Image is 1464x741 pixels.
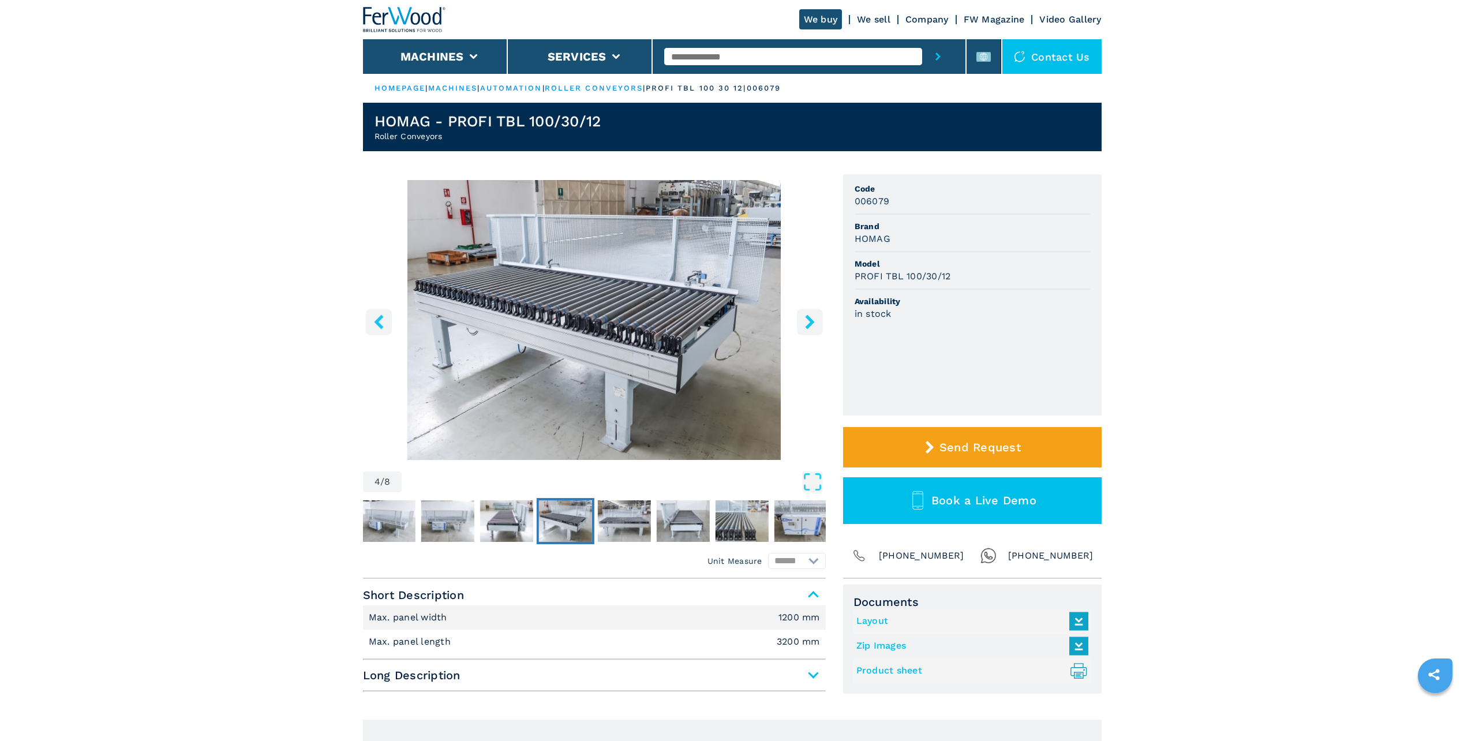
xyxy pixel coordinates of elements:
span: Availability [855,295,1090,307]
nav: Thumbnail Navigation [360,498,822,544]
button: left-button [366,309,392,335]
p: profi tbl 100 30 12 | [646,83,747,93]
p: Max. panel length [369,635,454,648]
img: cd7074014d5928085842a55d6b87097f [362,500,415,542]
span: [PHONE_NUMBER] [1008,548,1094,564]
a: automation [480,84,542,92]
span: Brand [855,220,1090,232]
button: Open Fullscreen [405,471,822,492]
span: | [425,84,428,92]
img: 7bd713f454c6068491dfc529d643d19a [774,500,827,542]
a: sharethis [1420,660,1448,689]
span: Code [855,183,1090,194]
span: Long Description [363,665,826,686]
button: right-button [797,309,823,335]
span: Send Request [939,440,1021,454]
h3: HOMAG [855,232,890,245]
div: Go to Slide 4 [363,180,826,460]
button: Machines [400,50,464,63]
button: Go to Slide 8 [772,498,829,544]
span: | [643,84,645,92]
span: Documents [853,595,1091,609]
span: / [380,477,384,486]
div: Short Description [363,605,826,654]
h3: PROFI TBL 100/30/12 [855,270,951,283]
em: 3200 mm [777,637,820,646]
a: HOMEPAGE [375,84,426,92]
button: Go to Slide 3 [477,498,535,544]
span: Short Description [363,585,826,605]
a: Layout [856,612,1083,631]
em: Unit Measure [707,555,762,567]
span: 8 [384,477,390,486]
img: f68e9279d161e196702a6872087ac770 [597,500,650,542]
span: [PHONE_NUMBER] [879,548,964,564]
a: Company [905,14,949,25]
img: 4d02211fa3a1119c1771e806b1775d72 [480,500,533,542]
img: Phone [851,548,867,564]
h2: Roller Conveyors [375,130,601,142]
img: Whatsapp [980,548,997,564]
a: We sell [857,14,890,25]
button: Book a Live Demo [843,477,1102,524]
span: | [477,84,480,92]
button: Go to Slide 7 [713,498,770,544]
p: Max. panel width [369,611,450,624]
img: ebbc1acd2d88d7cdb6540ad4f92ecdc9 [656,500,709,542]
button: Services [548,50,606,63]
img: 1eb9230e6123536cee487681ab647929 [538,500,591,542]
a: Product sheet [856,661,1083,680]
a: roller conveyors [545,84,643,92]
img: Ferwood [363,7,446,32]
h3: in stock [855,307,892,320]
button: Go to Slide 1 [360,498,417,544]
span: | [542,84,545,92]
div: Contact us [1002,39,1102,74]
img: Contact us [1014,51,1025,62]
a: machines [428,84,478,92]
button: Send Request [843,427,1102,467]
span: Book a Live Demo [931,493,1036,507]
button: Go to Slide 6 [654,498,712,544]
img: b1d9d8e80794aeeb8fdd936de83ef1a1 [421,500,474,542]
a: FW Magazine [964,14,1025,25]
img: Roller Conveyors HOMAG PROFI TBL 100/30/12 [363,180,826,460]
button: Go to Slide 4 [536,498,594,544]
em: 1200 mm [778,613,820,622]
button: Go to Slide 2 [418,498,476,544]
span: 4 [375,477,380,486]
iframe: Chat [1415,689,1455,732]
a: Video Gallery [1039,14,1101,25]
button: Go to Slide 5 [595,498,653,544]
button: submit-button [922,39,954,74]
img: c761a2dc21ba79a2fd485cc86b0457ed [715,500,768,542]
h3: 006079 [855,194,890,208]
p: 006079 [747,83,781,93]
a: We buy [799,9,843,29]
span: Model [855,258,1090,270]
h1: HOMAG - PROFI TBL 100/30/12 [375,112,601,130]
a: Zip Images [856,637,1083,656]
